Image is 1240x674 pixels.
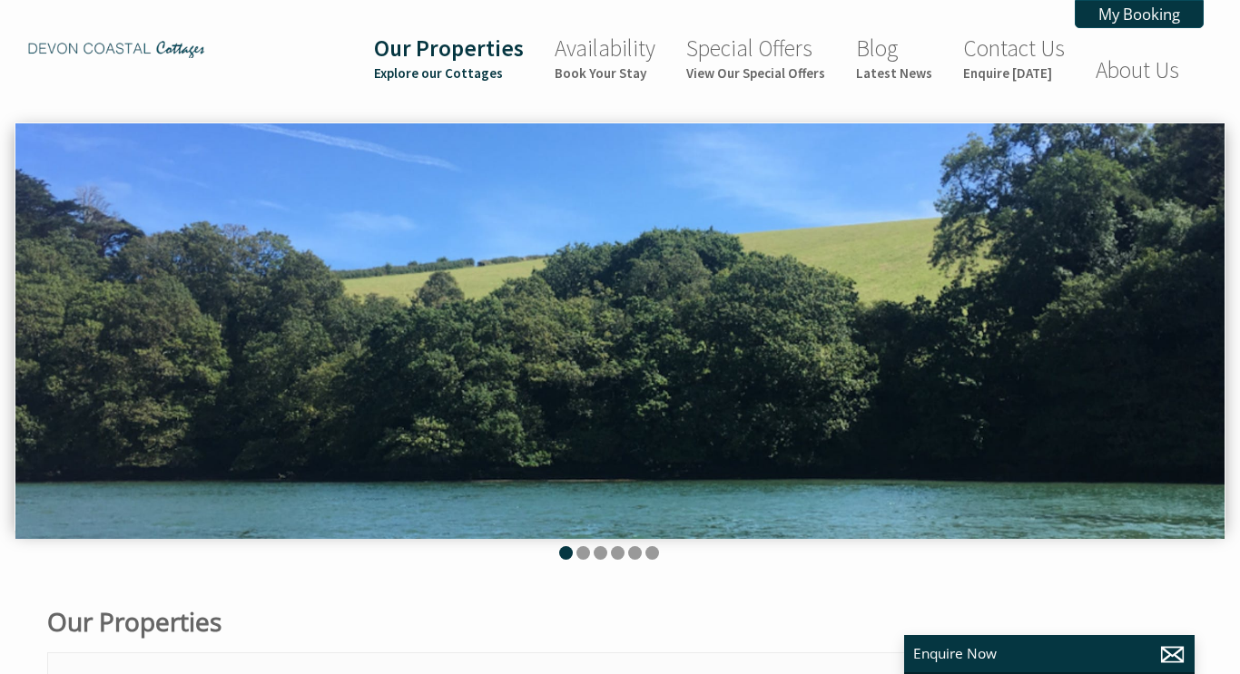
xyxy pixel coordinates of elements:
p: Enquire Now [913,644,1186,663]
small: Explore our Cottages [374,64,524,82]
a: Our PropertiesExplore our Cottages [374,34,524,82]
small: Book Your Stay [555,64,655,82]
a: About Us [1096,55,1179,84]
small: Enquire [DATE] [963,64,1065,82]
small: Latest News [856,64,932,82]
a: BlogLatest News [856,34,932,82]
a: AvailabilityBook Your Stay [555,34,655,82]
small: View Our Special Offers [686,64,825,82]
h1: Our Properties [47,604,792,639]
a: Special OffersView Our Special Offers [686,34,825,82]
img: Devon Coastal Cottages [25,41,207,58]
a: Contact UsEnquire [DATE] [963,34,1065,82]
